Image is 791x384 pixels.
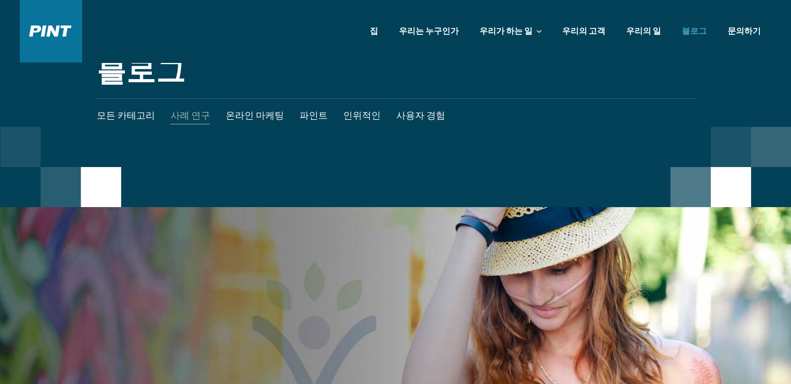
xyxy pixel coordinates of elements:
[717,22,771,40] a: 문의하기
[552,22,616,40] a: 우리의 고객
[97,99,695,133] nav: 블로그 태그 탐색
[359,22,771,40] nav: 사이트 탐색
[616,22,671,40] a: 우리의 일
[171,99,210,133] a: 사례 연구
[469,22,552,40] a: 우리가 하는 일
[300,99,328,133] a: 파인트
[359,22,388,40] a: 집
[396,99,445,133] a: 사용자 경험
[97,57,695,88] a: 블로그
[671,22,717,40] a: 블로그
[226,99,284,133] a: 온라인 마케팅
[343,99,381,133] a: 인위적인
[388,22,469,40] a: 우리는 누구인가
[97,99,155,133] a: 모든 카테고리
